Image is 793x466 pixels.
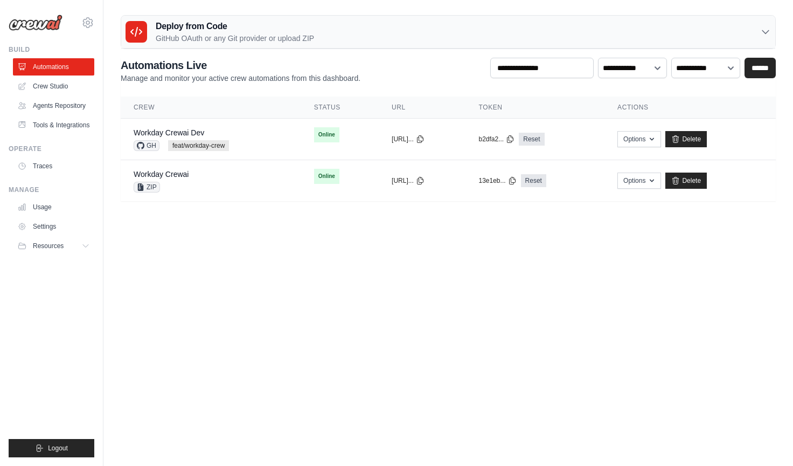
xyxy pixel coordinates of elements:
a: Reset [519,133,544,146]
button: b2dfa2... [479,135,515,143]
span: Resources [33,242,64,250]
span: Online [314,127,339,142]
th: Crew [121,97,301,119]
a: Crew Studio [13,78,94,95]
a: Agents Repository [13,97,94,114]
button: 13e1eb... [479,176,517,185]
button: Logout [9,439,94,457]
a: Usage [13,198,94,216]
button: Options [617,131,661,147]
div: Build [9,45,94,54]
p: GitHub OAuth or any Git provider or upload ZIP [156,33,314,44]
button: Resources [13,237,94,255]
th: Token [466,97,605,119]
h3: Deploy from Code [156,20,314,33]
span: feat/workday-crew [168,140,229,151]
th: Status [301,97,379,119]
th: Actions [604,97,776,119]
button: Options [617,173,661,189]
span: GH [134,140,159,151]
a: Tools & Integrations [13,116,94,134]
a: Traces [13,157,94,175]
a: Workday Crewai [134,170,189,179]
h2: Automations Live [121,58,360,73]
a: Reset [521,174,546,187]
span: Online [314,169,339,184]
th: URL [379,97,465,119]
a: Workday Crewai Dev [134,128,204,137]
a: Delete [665,131,707,147]
img: Logo [9,15,62,31]
a: Delete [665,173,707,189]
p: Manage and monitor your active crew automations from this dashboard. [121,73,360,84]
div: Manage [9,186,94,194]
a: Settings [13,218,94,235]
div: Operate [9,145,94,153]
span: Logout [48,444,68,453]
iframe: Chat Widget [739,414,793,466]
a: Automations [13,58,94,76]
span: ZIP [134,182,160,193]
